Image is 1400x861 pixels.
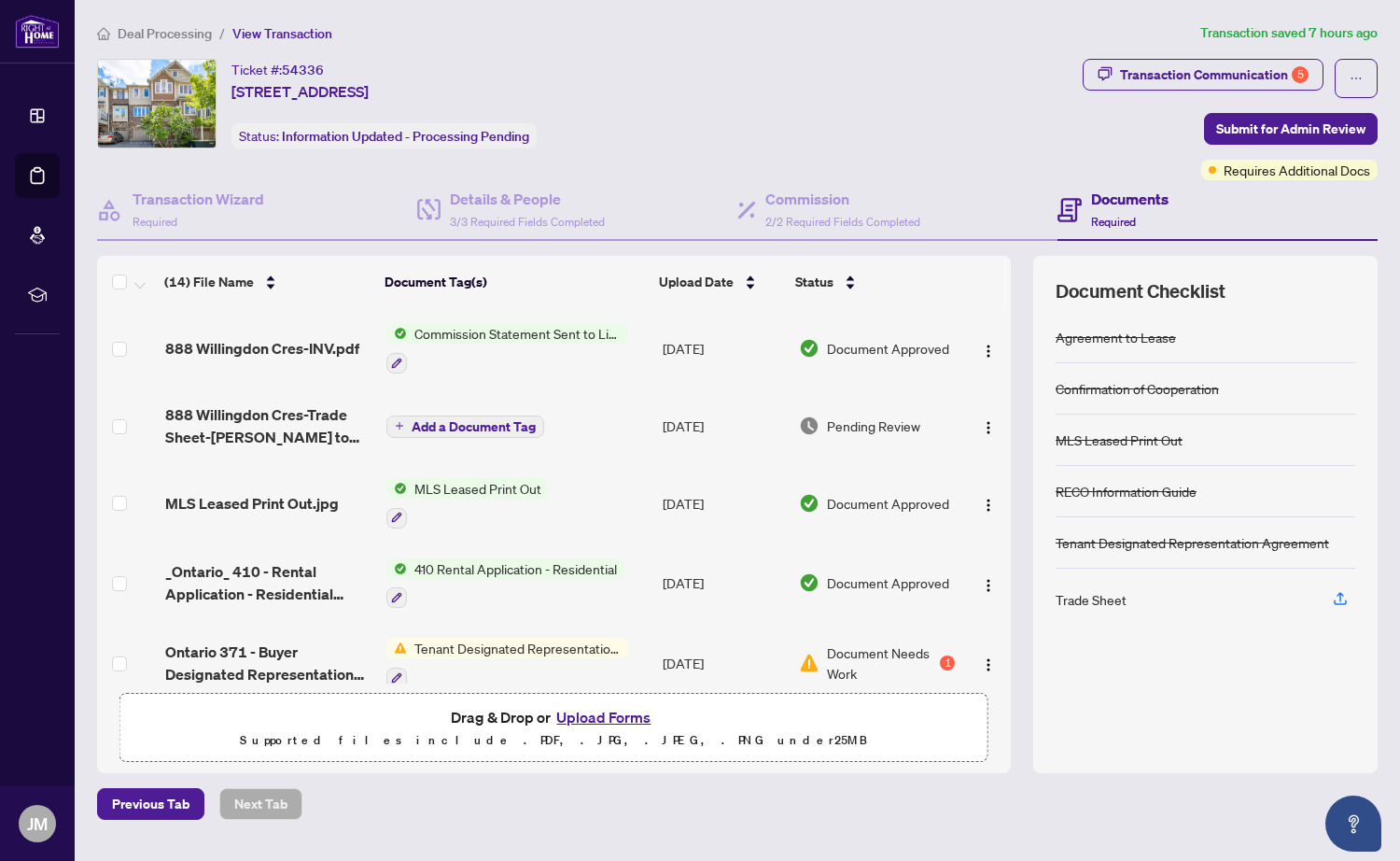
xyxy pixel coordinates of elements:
[1056,532,1329,553] div: Tenant Designated Representation Agreement
[1200,22,1378,44] article: Transaction saved 7 hours ago
[165,403,371,448] span: 888 Willingdon Cres-Trade Sheet-[PERSON_NAME] to Review.pdf
[659,272,734,292] span: Upload Date
[231,59,324,80] div: Ticket #:
[765,188,920,210] h4: Commission
[795,272,833,292] span: Status
[15,14,60,49] img: logo
[219,22,225,44] li: /
[386,638,628,688] button: Status IconTenant Designated Representation Agreement
[120,694,987,763] span: Drag & Drop orUpload FormsSupported files include .PDF, .JPG, .JPEG, .PNG under25MB
[27,811,48,837] span: JM
[827,642,936,684] span: Document Needs Work
[827,493,949,514] span: Document Approved
[1216,114,1365,144] span: Submit for Admin Review
[97,788,204,820] button: Previous Tab
[827,338,949,359] span: Document Approved
[827,416,920,436] span: Pending Review
[386,414,544,438] button: Add a Document Tag
[651,256,788,308] th: Upload Date
[112,789,189,819] span: Previous Tab
[655,308,791,388] td: [DATE]
[165,337,359,360] span: 888 Willingdon Cres-INV.pdf
[1325,796,1381,852] button: Open asap
[655,543,791,624] td: [DATE]
[1224,160,1370,180] span: Requires Additional Docs
[450,188,605,210] h4: Details & People
[219,788,302,820] button: Next Tab
[799,572,819,593] img: Document Status
[788,256,958,308] th: Status
[232,25,332,42] span: View Transaction
[386,558,624,609] button: Status Icon410 Rental Application - Residential
[1056,481,1197,501] div: RECO Information Guide
[973,568,1003,598] button: Logo
[231,80,369,103] span: [STREET_ADDRESS]
[1056,278,1225,304] span: Document Checklist
[165,641,371,685] span: Ontario 371 - Buyer Designated Representation Agreement - Authority for Purchase or Lease.pdf
[386,323,407,344] img: Status Icon
[412,420,536,433] span: Add a Document Tag
[655,623,791,703] td: [DATE]
[940,656,955,670] div: 1
[1292,66,1309,83] div: 5
[1083,59,1323,91] button: Transaction Communication5
[386,558,407,579] img: Status Icon
[282,62,324,78] span: 54336
[407,558,624,579] span: 410 Rental Application - Residential
[407,478,549,499] span: MLS Leased Print Out
[231,123,537,148] div: Status:
[133,188,264,210] h4: Transaction Wizard
[1056,430,1183,450] div: MLS Leased Print Out
[1091,215,1136,229] span: Required
[1056,378,1219,399] div: Confirmation of Cooperation
[164,272,254,292] span: (14) File Name
[973,333,1003,363] button: Logo
[1056,589,1127,610] div: Trade Sheet
[97,27,110,40] span: home
[981,498,996,513] img: Logo
[655,463,791,543] td: [DATE]
[165,560,371,605] span: _Ontario_ 410 - Rental Application - Residential [GEOGRAPHIC_DATA]pdf
[407,638,628,658] span: Tenant Designated Representation Agreement
[973,488,1003,518] button: Logo
[98,60,216,148] img: IMG-W12382227_1.jpg
[799,653,819,673] img: Document Status
[973,648,1003,678] button: Logo
[799,493,819,514] img: Document Status
[407,323,628,344] span: Commission Statement Sent to Listing Brokerage
[165,492,339,515] span: MLS Leased Print Out.jpg
[451,705,656,729] span: Drag & Drop or
[133,215,177,229] span: Required
[1056,327,1176,347] div: Agreement to Lease
[132,729,976,752] p: Supported files include .PDF, .JPG, .JPEG, .PNG under 25 MB
[450,215,605,229] span: 3/3 Required Fields Completed
[799,416,819,436] img: Document Status
[1120,60,1309,90] div: Transaction Communication
[386,416,544,438] button: Add a Document Tag
[981,578,996,593] img: Logo
[395,421,404,430] span: plus
[1091,188,1169,210] h4: Documents
[765,215,920,229] span: 2/2 Required Fields Completed
[799,338,819,359] img: Document Status
[386,323,628,374] button: Status IconCommission Statement Sent to Listing Brokerage
[827,572,949,593] span: Document Approved
[1204,113,1378,145] button: Submit for Admin Review
[551,705,656,729] button: Upload Forms
[386,478,549,529] button: Status IconMLS Leased Print Out
[655,388,791,463] td: [DATE]
[981,657,996,672] img: Logo
[973,411,1003,441] button: Logo
[118,25,212,42] span: Deal Processing
[386,478,407,499] img: Status Icon
[386,638,407,658] img: Status Icon
[981,420,996,435] img: Logo
[157,256,377,308] th: (14) File Name
[377,256,652,308] th: Document Tag(s)
[1350,72,1363,85] span: ellipsis
[981,344,996,359] img: Logo
[282,128,529,145] span: Information Updated - Processing Pending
